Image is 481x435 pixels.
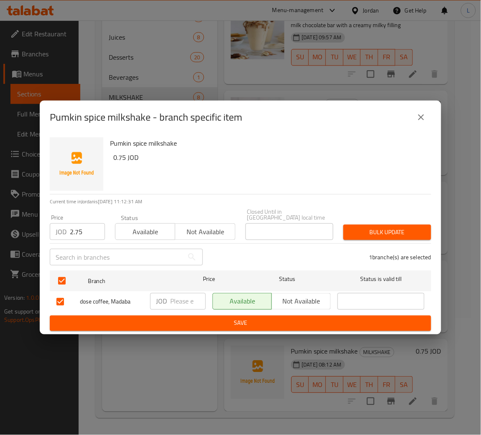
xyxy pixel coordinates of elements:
[343,225,431,240] button: Bulk update
[212,293,272,310] button: Available
[115,223,175,240] button: Available
[70,223,105,240] input: Please enter price
[244,274,331,284] span: Status
[50,198,431,205] p: Current time in Jordan is [DATE] 11:12:31 AM
[179,226,232,238] span: Not available
[50,111,242,124] h2: Pumkin spice milkshake - branch specific item
[50,137,103,191] img: Pumkin spice milkshake
[275,296,327,308] span: Not available
[110,137,425,149] h6: Pumkin spice milkshake
[56,318,425,329] span: Save
[175,223,235,240] button: Not available
[88,276,175,286] span: Branch
[50,316,431,331] button: Save
[113,152,425,163] h6: 0.75 JOD
[156,296,167,306] p: JOD
[80,297,143,307] span: dose coffee, Madaba
[271,293,331,310] button: Not available
[182,274,237,284] span: Price
[369,253,431,261] p: 1 branche(s) are selected
[50,249,184,266] input: Search in branches
[350,227,425,238] span: Bulk update
[411,107,431,127] button: close
[119,226,172,238] span: Available
[216,296,269,308] span: Available
[56,227,67,237] p: JOD
[338,274,425,284] span: Status is valid till
[170,293,206,310] input: Please enter price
